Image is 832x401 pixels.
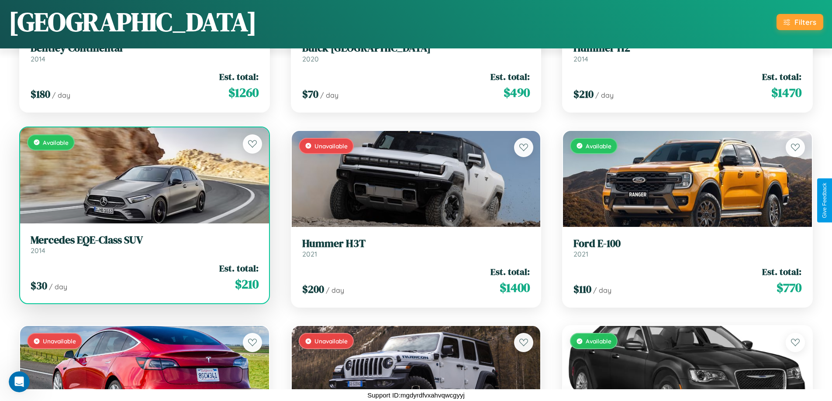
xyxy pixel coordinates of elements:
span: Est. total: [490,265,530,278]
span: $ 70 [302,87,318,101]
span: 2014 [31,55,45,63]
span: Unavailable [43,337,76,345]
span: Available [586,337,611,345]
span: Est. total: [762,265,801,278]
button: Filters [777,14,823,30]
div: Filters [794,17,816,27]
span: / day [320,91,338,99]
a: Hummer H3T2021 [302,237,530,259]
h3: Mercedes EQE-Class SUV [31,234,259,247]
span: Available [586,142,611,150]
span: Est. total: [219,70,259,83]
span: $ 1400 [500,279,530,296]
span: $ 490 [504,84,530,101]
a: Bentley Continental2014 [31,42,259,63]
span: / day [593,286,611,295]
span: Est. total: [762,70,801,83]
p: Support ID: mgdyrdfvxahvqwcgyyj [367,389,465,401]
span: $ 200 [302,282,324,296]
span: 2020 [302,55,319,63]
span: $ 110 [573,282,591,296]
span: Unavailable [314,337,348,345]
h3: Hummer H3T [302,237,530,250]
h3: Ford E-100 [573,237,801,250]
span: 2021 [573,250,588,258]
a: Mercedes EQE-Class SUV2014 [31,234,259,255]
iframe: Intercom live chat [9,371,30,392]
h3: Buick [GEOGRAPHIC_DATA] [302,42,530,55]
span: $ 30 [31,278,47,293]
span: 2014 [31,246,45,255]
a: Buick [GEOGRAPHIC_DATA]2020 [302,42,530,63]
span: $ 210 [573,87,594,101]
span: 2021 [302,250,317,258]
span: $ 210 [235,275,259,293]
h3: Hummer H2 [573,42,801,55]
h3: Bentley Continental [31,42,259,55]
span: $ 770 [777,279,801,296]
span: 2014 [573,55,588,63]
span: $ 180 [31,87,50,101]
span: / day [52,91,70,99]
h1: [GEOGRAPHIC_DATA] [9,4,257,40]
a: Hummer H22014 [573,42,801,63]
span: $ 1260 [228,84,259,101]
span: / day [326,286,344,295]
span: Unavailable [314,142,348,150]
span: / day [49,282,67,291]
span: Est. total: [219,262,259,274]
div: Give Feedback [822,183,828,218]
span: Available [43,139,69,146]
span: / day [595,91,614,99]
span: $ 1470 [771,84,801,101]
a: Ford E-1002021 [573,237,801,259]
span: Est. total: [490,70,530,83]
